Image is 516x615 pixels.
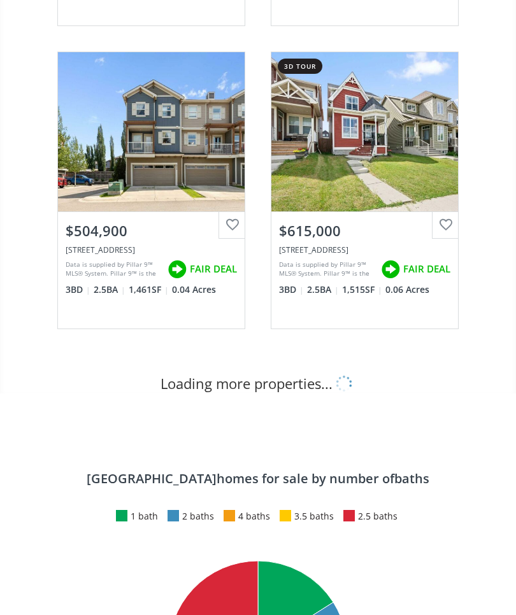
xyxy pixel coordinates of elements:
[161,374,355,393] div: Loading more properties...
[307,283,339,296] span: 2.5 BA
[66,260,161,279] div: Data is supplied by Pillar 9™ MLS® System. Pillar 9™ is the owner of the copyright in its MLS® Sy...
[238,510,270,522] a: 4 baths
[94,283,125,296] span: 2.5 BA
[342,283,382,296] span: 1,515 SF
[87,470,429,488] h3: [GEOGRAPHIC_DATA] homes for sale by number of baths
[294,510,334,522] a: 3.5 baths
[129,283,169,296] span: 1,461 SF
[131,510,158,522] a: 1 bath
[66,221,237,241] div: $504,900
[279,260,375,279] div: Data is supplied by Pillar 9™ MLS® System. Pillar 9™ is the owner of the copyright in its MLS® Sy...
[172,283,216,296] span: 0.04 Acres
[66,244,237,255] div: 10 AUBURN BAY Avenue SE #614, Calgary, AB T3M 0P8
[279,283,304,296] span: 3 BD
[279,221,450,241] div: $615,000
[258,39,471,342] a: 3d tour$615,000[STREET_ADDRESS]Data is supplied by Pillar 9™ MLS® System. Pillar 9™ is the owner ...
[66,283,90,296] span: 3 BD
[403,262,450,276] span: FAIR DEAL
[279,244,450,255] div: 28 Auburn Bay Drive SE, Calgary, AB T3M2H7
[182,510,214,522] a: 2 baths
[164,257,190,282] img: rating icon
[358,510,398,522] a: 2.5 baths
[190,262,237,276] span: FAIR DEAL
[45,39,258,342] a: $504,900[STREET_ADDRESS]Data is supplied by Pillar 9™ MLS® System. Pillar 9™ is the owner of the ...
[385,283,429,296] span: 0.06 Acres
[378,257,403,282] img: rating icon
